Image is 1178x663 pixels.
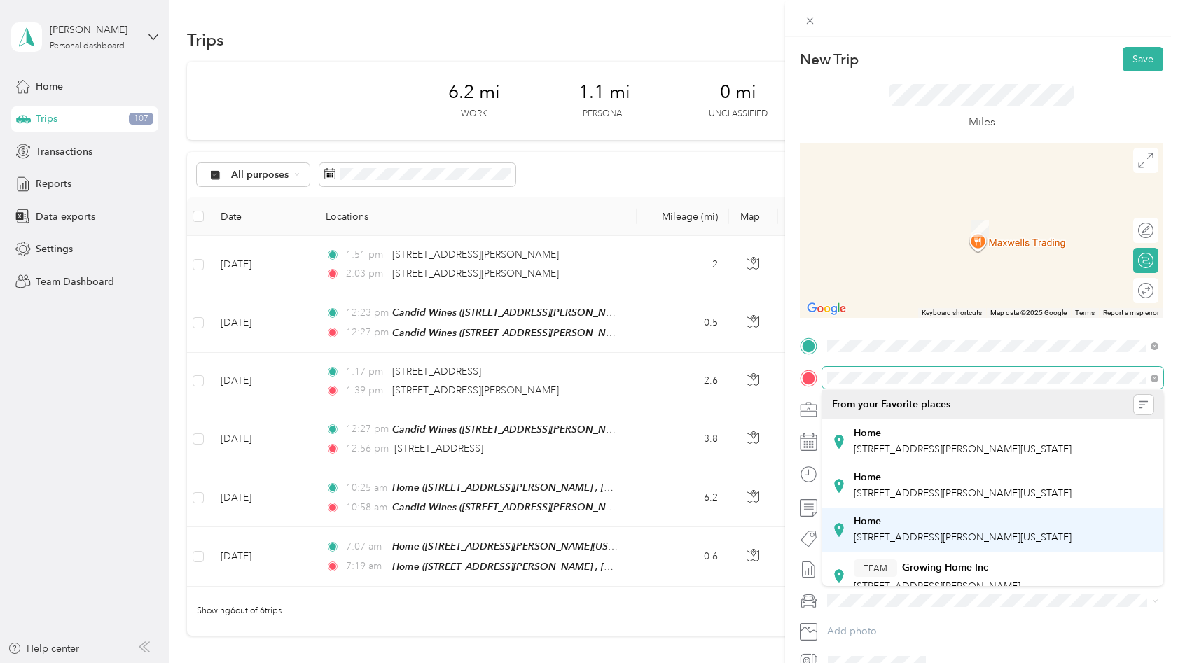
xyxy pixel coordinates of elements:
[832,398,950,411] span: From your Favorite places
[902,561,988,574] strong: Growing Home Inc
[922,308,982,318] button: Keyboard shortcuts
[854,471,881,484] strong: Home
[990,309,1067,316] span: Map data ©2025 Google
[1123,47,1163,71] button: Save
[854,531,1072,543] span: [STREET_ADDRESS][PERSON_NAME][US_STATE]
[854,443,1072,455] span: [STREET_ADDRESS][PERSON_NAME][US_STATE]
[1075,309,1095,316] a: Terms (opens in new tab)
[854,515,881,528] strong: Home
[800,50,859,69] p: New Trip
[854,580,1020,592] span: [STREET_ADDRESS][PERSON_NAME]
[803,300,850,318] a: Open this area in Google Maps (opens a new window)
[803,300,850,318] img: Google
[854,559,897,577] button: TEAM
[822,622,1163,641] button: Add photo
[969,113,995,131] p: Miles
[1103,309,1159,316] a: Report a map error
[1100,585,1178,663] iframe: Everlance-gr Chat Button Frame
[854,487,1072,499] span: [STREET_ADDRESS][PERSON_NAME][US_STATE]
[854,427,881,440] strong: Home
[864,561,887,574] span: TEAM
